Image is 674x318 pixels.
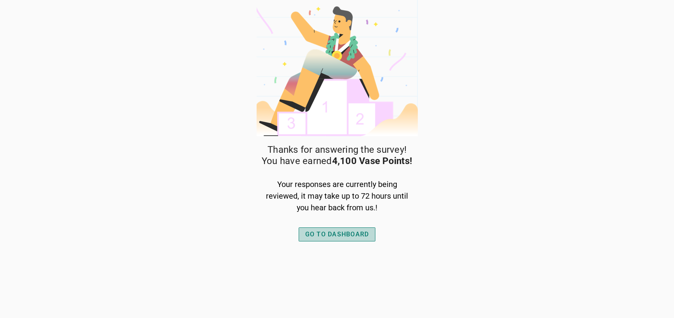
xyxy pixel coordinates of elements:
span: You have earned [262,156,412,167]
span: Thanks for answering the survey! [267,144,407,156]
strong: 4,100 Vase Points! [332,156,413,166]
div: GO TO DASHBOARD [305,230,369,239]
div: Your responses are currently being reviewed, it may take up to 72 hours until you hear back from ... [265,178,410,213]
button: GO TO DASHBOARD [299,227,376,241]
